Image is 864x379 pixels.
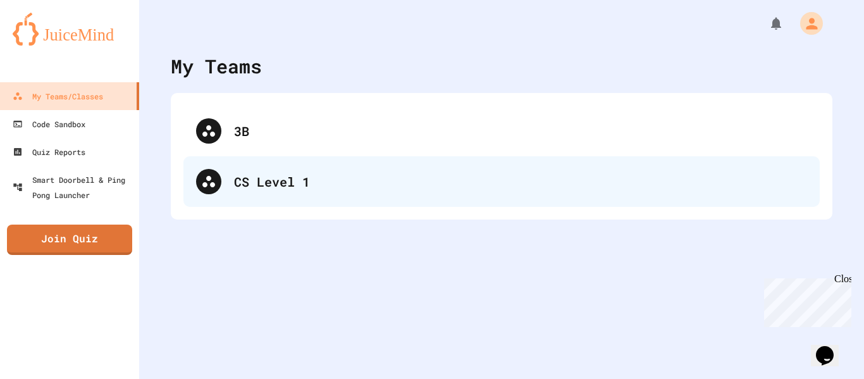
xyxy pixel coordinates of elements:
div: Quiz Reports [13,144,85,159]
div: 3B [234,121,807,140]
div: Chat with us now!Close [5,5,87,80]
a: Join Quiz [7,225,132,255]
iframe: chat widget [759,273,851,327]
div: My Account [787,9,826,38]
div: CS Level 1 [183,156,820,207]
div: Code Sandbox [13,116,85,132]
div: My Teams [171,52,262,80]
img: logo-orange.svg [13,13,127,46]
div: CS Level 1 [234,172,807,191]
div: Smart Doorbell & Ping Pong Launcher [13,172,134,202]
div: My Teams/Classes [13,89,103,104]
div: 3B [183,106,820,156]
div: My Notifications [745,13,787,34]
iframe: chat widget [811,328,851,366]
